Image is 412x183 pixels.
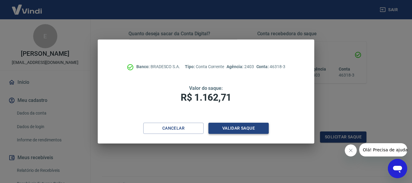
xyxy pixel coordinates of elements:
span: Tipo: [185,64,196,69]
p: BRADESCO S.A. [136,64,180,70]
iframe: Botão para abrir a janela de mensagens [388,159,407,178]
span: R$ 1.162,71 [181,92,231,103]
span: Banco: [136,64,151,69]
iframe: Fechar mensagem [345,144,357,156]
span: Olá! Precisa de ajuda? [4,4,51,9]
span: Valor do saque: [189,85,223,91]
button: Validar saque [208,123,269,134]
p: 2403 [227,64,254,70]
p: 46318-3 [256,64,285,70]
iframe: Mensagem da empresa [359,143,407,156]
p: Conta Corrente [185,64,224,70]
button: Cancelar [143,123,204,134]
span: Agência: [227,64,244,69]
span: Conta: [256,64,270,69]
